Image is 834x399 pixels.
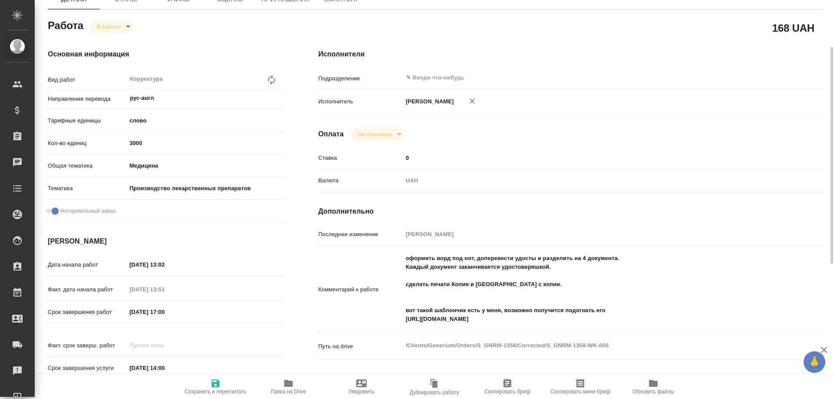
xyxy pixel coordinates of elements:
input: Пустое поле [403,228,782,241]
h4: [PERSON_NAME] [48,236,284,247]
p: Срок завершения работ [48,308,126,317]
h4: Оплата [318,129,344,139]
p: Дата начала работ [48,261,126,269]
p: Кол-во единиц [48,139,126,148]
button: Open [778,77,779,79]
input: ✎ Введи что-нибудь [126,306,202,318]
button: Обновить файлы [617,375,690,399]
button: Скопировать мини-бриф [544,375,617,399]
p: Путь на drive [318,342,403,351]
div: В работе [90,21,133,33]
p: Последнее изменение [318,230,403,239]
input: Пустое поле [126,339,202,352]
textarea: оформить ворд под нот, доперевести удосты и разделить на 4 документа. Каждый документ заканчивает... [403,251,782,326]
button: Сохранить и пересчитать [179,375,252,399]
h2: 168 UAH [772,20,814,35]
button: Скопировать бриф [471,375,544,399]
h4: Исполнители [318,49,824,59]
p: Комментарий к работе [318,285,403,294]
input: ✎ Введи что-нибудь [126,362,202,374]
button: В работе [94,23,123,30]
textarea: /Clients/Generium/Orders/S_GNRM-1358/Corrected/S_GNRM-1358-WK-005 [403,338,782,353]
button: Дублировать работу [398,375,471,399]
input: ✎ Введи что-нибудь [405,73,751,83]
p: Факт. срок заверш. работ [48,341,126,350]
span: 🙏 [807,353,822,371]
p: Направление перевода [48,95,126,103]
span: Уведомить [348,389,374,395]
p: Тематика [48,184,126,193]
span: Скопировать бриф [484,389,530,395]
p: Факт. дата начала работ [48,285,126,294]
p: Вид работ [48,76,126,84]
span: Сохранить и пересчитать [185,389,246,395]
span: Обновить файлы [632,389,675,395]
button: Удалить исполнителя [463,92,482,111]
span: Папка на Drive [271,389,306,395]
p: Исполнитель [318,97,403,106]
p: [PERSON_NAME] [403,97,454,106]
div: Медицина [126,158,284,173]
button: Папка на Drive [252,375,325,399]
p: Срок завершения услуги [48,364,126,373]
h4: Основная информация [48,49,284,59]
p: Подразделение [318,74,403,83]
div: В работе [351,129,404,140]
span: Дублировать работу [410,389,459,396]
p: Валюта [318,176,403,185]
input: ✎ Введи что-нибудь [126,137,284,149]
button: 🙏 [804,351,825,373]
h4: Дополнительно [318,206,824,217]
button: Open [279,97,281,99]
button: Не оплачена [355,131,394,138]
div: Производство лекарственных препаратов [126,181,284,196]
button: Уведомить [325,375,398,399]
input: ✎ Введи что-нибудь [403,152,782,164]
input: Пустое поле [126,283,202,296]
div: слово [126,113,284,128]
span: Скопировать мини-бриф [550,389,610,395]
p: Общая тематика [48,162,126,170]
p: Ставка [318,154,403,162]
span: Нотариальный заказ [60,207,116,215]
div: UAH [403,173,782,188]
p: Тарифные единицы [48,116,126,125]
h2: Работа [48,17,83,33]
input: ✎ Введи что-нибудь [126,258,202,271]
